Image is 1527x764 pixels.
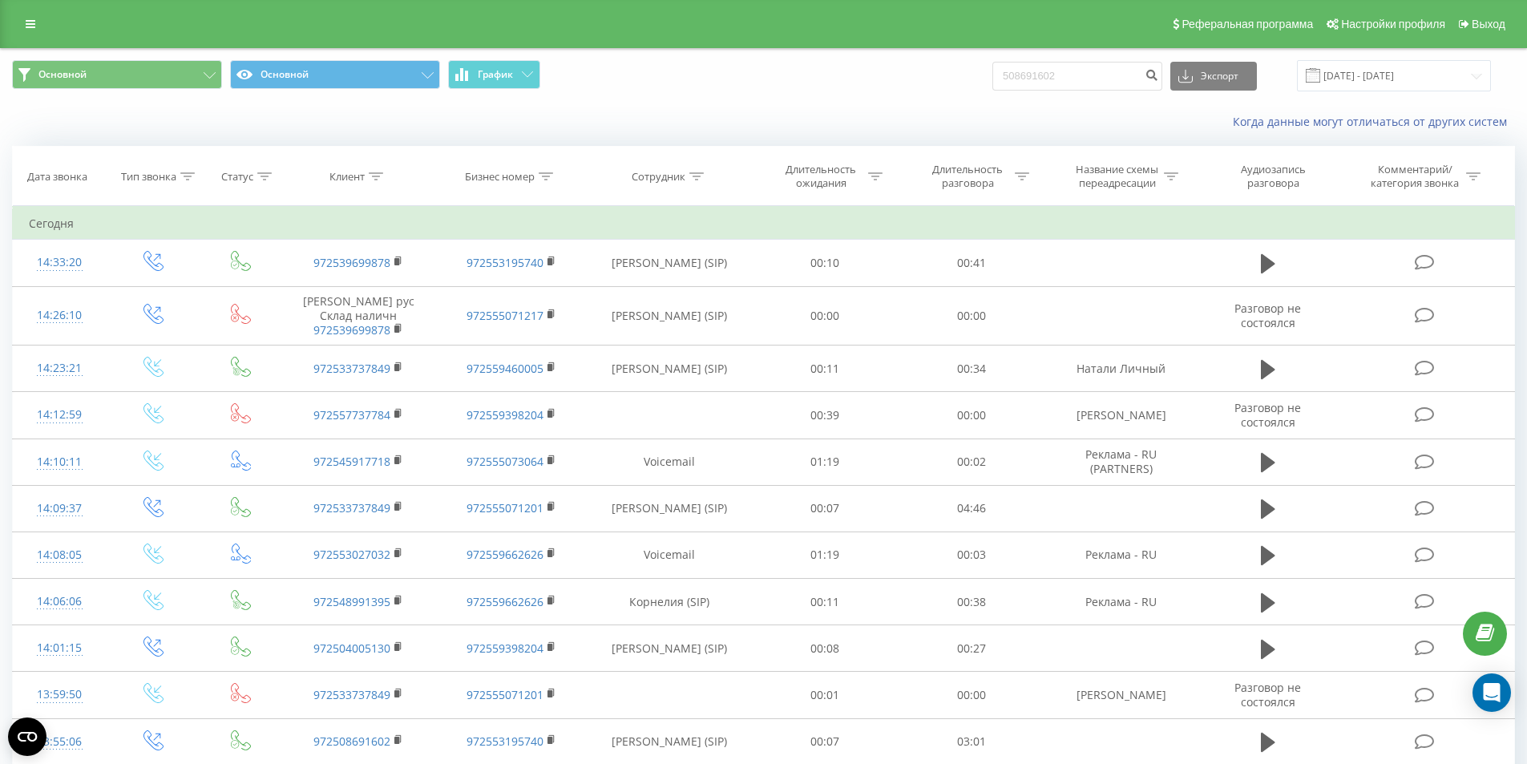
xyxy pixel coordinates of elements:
[1221,163,1325,190] div: Аудиозапись разговора
[313,594,390,609] a: 972548991395
[313,687,390,702] a: 972533737849
[282,286,434,346] td: [PERSON_NAME] рус Склад наличн
[899,625,1045,672] td: 00:27
[13,208,1515,240] td: Сегодня
[588,240,752,286] td: [PERSON_NAME] (SIP)
[899,485,1045,532] td: 04:46
[313,641,390,656] a: 972504005130
[1044,392,1197,439] td: [PERSON_NAME]
[467,687,543,702] a: 972555071201
[588,346,752,392] td: [PERSON_NAME] (SIP)
[752,392,899,439] td: 00:39
[1074,163,1160,190] div: Название схемы переадресации
[313,454,390,469] a: 972545917718
[925,163,1011,190] div: Длительность разговора
[1044,346,1197,392] td: Натали Личный
[752,346,899,392] td: 00:11
[1368,163,1462,190] div: Комментарий/категория звонка
[899,240,1045,286] td: 00:41
[467,454,543,469] a: 972555073064
[1044,439,1197,485] td: Реклама - RU (PARTNERS)
[899,392,1045,439] td: 00:00
[29,447,91,478] div: 14:10:11
[899,579,1045,625] td: 00:38
[1234,400,1301,430] span: Разговор не состоялся
[467,594,543,609] a: 972559662626
[313,500,390,515] a: 972533737849
[29,586,91,617] div: 14:06:06
[313,407,390,422] a: 972557737784
[467,500,543,515] a: 972555071201
[313,734,390,749] a: 972508691602
[313,255,390,270] a: 972539699878
[313,361,390,376] a: 972533737849
[465,170,535,184] div: Бизнес номер
[313,547,390,562] a: 972553027032
[899,286,1045,346] td: 00:00
[1234,301,1301,330] span: Разговор не состоялся
[478,69,513,80] span: График
[1233,114,1515,129] a: Когда данные могут отличаться от других систем
[329,170,365,184] div: Клиент
[29,726,91,758] div: 13:55:06
[752,485,899,532] td: 00:07
[29,247,91,278] div: 14:33:20
[588,439,752,485] td: Voicemail
[467,255,543,270] a: 972553195740
[12,60,222,89] button: Основной
[8,718,46,756] button: Open CMP widget
[1044,672,1197,718] td: [PERSON_NAME]
[221,170,253,184] div: Статус
[448,60,540,89] button: График
[1341,18,1445,30] span: Настройки профиля
[752,625,899,672] td: 00:08
[1182,18,1313,30] span: Реферальная программа
[29,399,91,431] div: 14:12:59
[27,170,87,184] div: Дата звонка
[467,734,543,749] a: 972553195740
[467,641,543,656] a: 972559398204
[752,579,899,625] td: 00:11
[752,532,899,578] td: 01:19
[752,439,899,485] td: 01:19
[899,346,1045,392] td: 00:34
[588,485,752,532] td: [PERSON_NAME] (SIP)
[899,672,1045,718] td: 00:00
[29,300,91,331] div: 14:26:10
[467,308,543,323] a: 972555071217
[467,407,543,422] a: 972559398204
[29,353,91,384] div: 14:23:21
[1044,532,1197,578] td: Реклама - RU
[29,540,91,571] div: 14:08:05
[38,68,87,81] span: Основной
[588,625,752,672] td: [PERSON_NAME] (SIP)
[588,286,752,346] td: [PERSON_NAME] (SIP)
[230,60,440,89] button: Основной
[121,170,176,184] div: Тип звонка
[313,322,390,338] a: 972539699878
[467,547,543,562] a: 972559662626
[1234,680,1301,709] span: Разговор не состоялся
[467,361,543,376] a: 972559460005
[588,579,752,625] td: Корнелия (SIP)
[752,240,899,286] td: 00:10
[992,62,1162,91] input: Поиск по номеру
[1472,673,1511,712] div: Open Intercom Messenger
[29,493,91,524] div: 14:09:37
[752,672,899,718] td: 00:01
[29,679,91,710] div: 13:59:50
[778,163,864,190] div: Длительность ожидания
[29,633,91,664] div: 14:01:15
[899,532,1045,578] td: 00:03
[1044,579,1197,625] td: Реклама - RU
[1472,18,1505,30] span: Выход
[899,439,1045,485] td: 00:02
[632,170,685,184] div: Сотрудник
[588,532,752,578] td: Voicemail
[752,286,899,346] td: 00:00
[1170,62,1257,91] button: Экспорт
